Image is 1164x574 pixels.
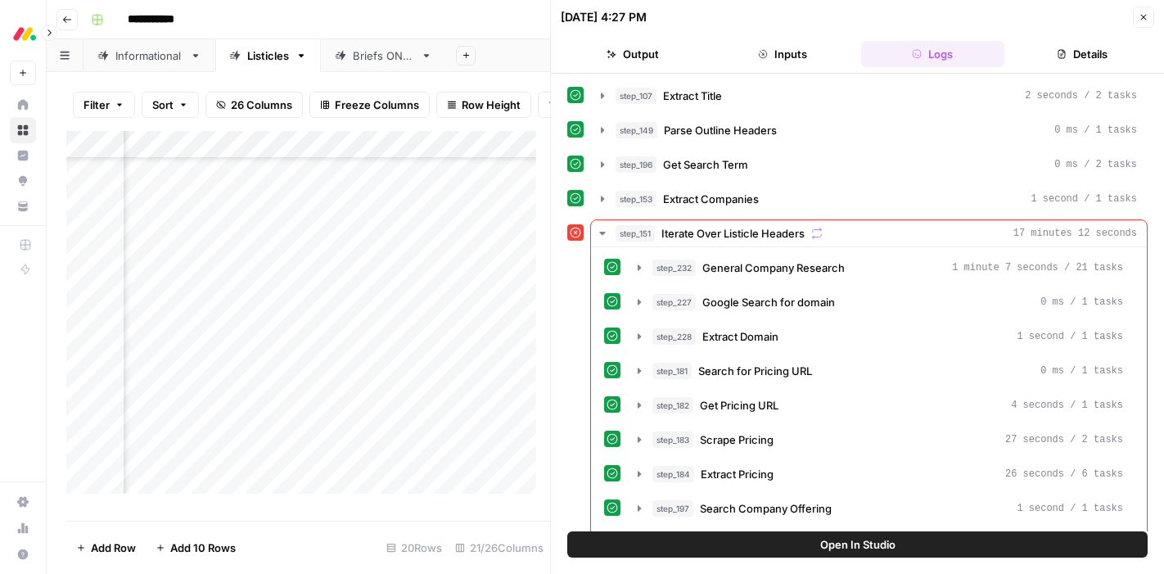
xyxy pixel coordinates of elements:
img: Monday.com Logo [10,19,39,48]
span: step_151 [616,225,655,242]
a: Insights [10,142,36,169]
span: 17 minutes 12 seconds [1013,226,1137,241]
span: step_184 [652,466,694,482]
span: step_196 [616,156,656,173]
span: Extract Domain [702,328,778,345]
span: step_107 [616,88,656,104]
button: Open In Studio [567,531,1148,558]
div: [DATE] 4:27 PM [561,9,647,25]
button: 27 seconds / 2 tasks [628,427,1133,453]
button: 1 minute 7 seconds / 21 tasks [628,255,1133,281]
button: Inputs [711,41,854,67]
button: 2 seconds / 2 tasks [591,83,1147,109]
button: 4 seconds / 8 tasks [628,530,1133,556]
span: 0 ms / 2 tasks [1054,157,1137,172]
span: step_227 [652,294,696,310]
span: step_181 [652,363,692,379]
button: Sort [142,92,199,118]
span: Add 10 Rows [170,540,236,556]
span: 0 ms / 1 tasks [1040,364,1123,378]
span: step_153 [616,191,656,207]
button: Details [1011,41,1154,67]
button: Workspace: Monday.com [10,13,36,54]
span: Row Height [462,97,521,113]
button: 0 ms / 1 tasks [628,358,1133,384]
button: 4 seconds / 1 tasks [628,392,1133,418]
button: Freeze Columns [309,92,430,118]
span: 0 ms / 1 tasks [1040,295,1123,310]
span: Extract Companies [663,191,759,207]
a: Usage [10,515,36,541]
span: 1 second / 1 tasks [1017,329,1123,344]
span: Google Search for domain [702,294,835,310]
a: Settings [10,489,36,515]
div: Informational [115,47,183,64]
button: Help + Support [10,541,36,567]
span: Extract Title [663,88,722,104]
span: Filter [83,97,110,113]
button: 0 ms / 1 tasks [591,117,1147,143]
span: step_232 [652,260,696,276]
button: Add 10 Rows [146,535,246,561]
button: 0 ms / 2 tasks [591,151,1147,178]
a: Informational [83,39,215,72]
span: step_197 [652,500,693,517]
span: Freeze Columns [335,97,419,113]
span: step_149 [616,122,657,138]
span: Get Pricing URL [700,397,778,414]
div: 21/26 Columns [449,535,550,561]
button: 17 minutes 12 seconds [591,220,1147,246]
span: Iterate Over Listicle Headers [661,225,805,242]
button: Logs [861,41,1004,67]
span: Extract Pricing [701,466,774,482]
button: 0 ms / 1 tasks [628,289,1133,315]
span: Get Search Term [663,156,748,173]
span: Search for Pricing URL [698,363,812,379]
span: 4 seconds / 1 tasks [1011,398,1123,413]
span: General Company Research [702,260,845,276]
span: step_228 [652,328,696,345]
div: Listicles [247,47,289,64]
span: 27 seconds / 2 tasks [1005,432,1123,447]
span: step_182 [652,397,693,414]
span: 26 Columns [231,97,292,113]
span: Parse Outline Headers [664,122,777,138]
span: Scrape Pricing [700,432,774,448]
span: 2 seconds / 2 tasks [1025,88,1137,103]
span: 1 second / 1 tasks [1017,501,1123,516]
button: Filter [73,92,135,118]
div: Briefs ONLY [353,47,414,64]
button: Add Row [66,535,146,561]
button: Row Height [436,92,531,118]
span: 26 seconds / 6 tasks [1005,467,1123,481]
span: Open In Studio [820,536,896,553]
span: Sort [152,97,174,113]
span: 0 ms / 1 tasks [1054,123,1137,138]
a: Home [10,92,36,118]
button: 26 Columns [205,92,303,118]
button: 1 second / 1 tasks [628,323,1133,350]
a: Your Data [10,193,36,219]
span: Add Row [91,540,136,556]
button: 26 seconds / 6 tasks [628,461,1133,487]
a: Browse [10,117,36,143]
div: 20 Rows [380,535,449,561]
a: Listicles [215,39,321,72]
button: 1 second / 1 tasks [628,495,1133,522]
button: 1 second / 1 tasks [591,186,1147,212]
button: Output [561,41,704,67]
span: Search Company Offering [700,500,832,517]
span: 1 minute 7 seconds / 21 tasks [952,260,1123,275]
a: Opportunities [10,168,36,194]
a: Briefs ONLY [321,39,446,72]
span: step_183 [652,432,693,448]
span: 1 second / 1 tasks [1031,192,1137,206]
